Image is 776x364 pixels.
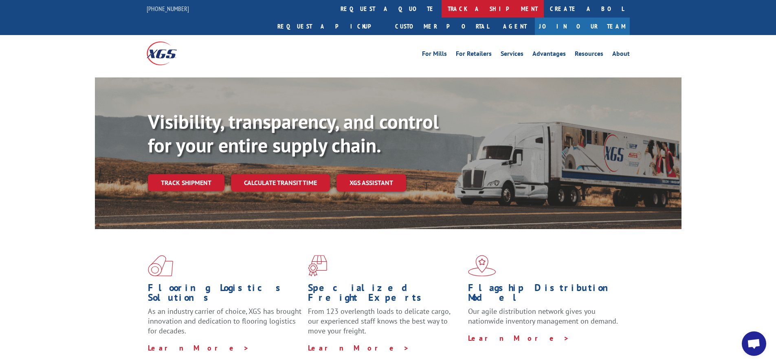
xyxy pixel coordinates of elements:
a: For Mills [422,51,447,60]
p: From 123 overlength loads to delicate cargo, our experienced staff knows the best way to move you... [308,307,462,343]
a: Request a pickup [271,18,389,35]
a: Learn More > [148,343,249,353]
b: Visibility, transparency, and control for your entire supply chain. [148,109,439,158]
a: Learn More > [468,333,569,343]
a: For Retailers [456,51,492,60]
a: Calculate transit time [231,174,330,192]
a: Customer Portal [389,18,495,35]
span: Our agile distribution network gives you nationwide inventory management on demand. [468,307,618,326]
a: Agent [495,18,535,35]
a: [PHONE_NUMBER] [147,4,189,13]
a: Resources [575,51,603,60]
a: Track shipment [148,174,224,191]
div: Open chat [742,331,766,356]
a: Learn More > [308,343,409,353]
img: xgs-icon-total-supply-chain-intelligence-red [148,255,173,276]
a: Join Our Team [535,18,630,35]
a: About [612,51,630,60]
img: xgs-icon-flagship-distribution-model-red [468,255,496,276]
span: As an industry carrier of choice, XGS has brought innovation and dedication to flooring logistics... [148,307,301,335]
a: Services [501,51,523,60]
a: Advantages [532,51,566,60]
h1: Specialized Freight Experts [308,283,462,307]
a: XGS ASSISTANT [336,174,406,192]
h1: Flagship Distribution Model [468,283,622,307]
h1: Flooring Logistics Solutions [148,283,302,307]
img: xgs-icon-focused-on-flooring-red [308,255,327,276]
